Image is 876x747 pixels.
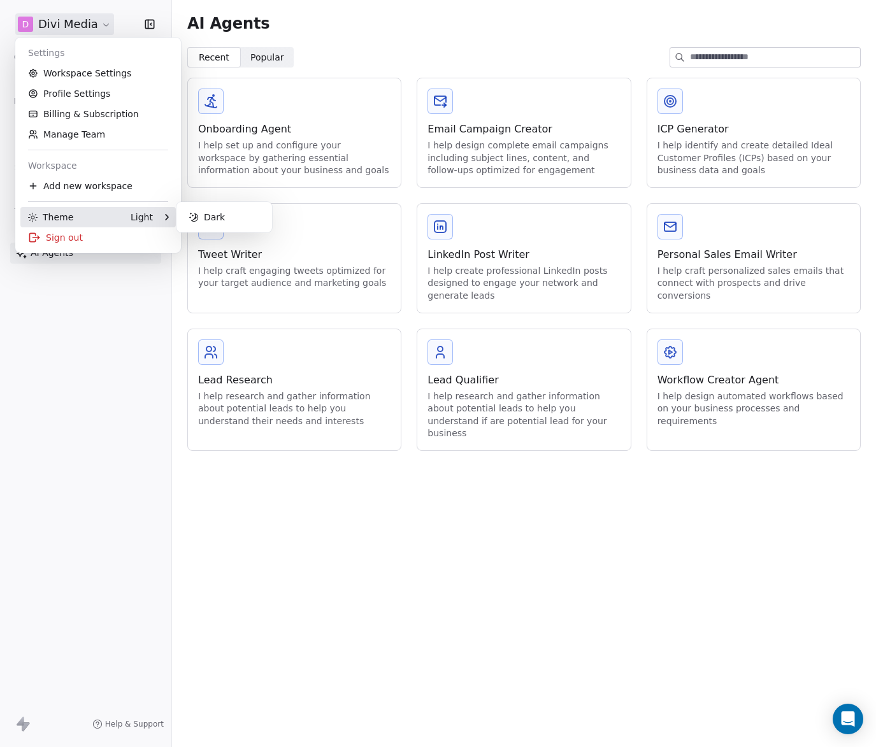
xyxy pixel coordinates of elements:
[20,155,176,176] div: Workspace
[20,43,176,63] div: Settings
[182,207,267,227] div: Dark
[20,83,176,104] a: Profile Settings
[20,124,176,145] a: Manage Team
[20,63,176,83] a: Workspace Settings
[20,104,176,124] a: Billing & Subscription
[28,211,73,224] div: Theme
[131,211,153,224] div: Light
[20,227,176,248] div: Sign out
[20,176,176,196] div: Add new workspace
